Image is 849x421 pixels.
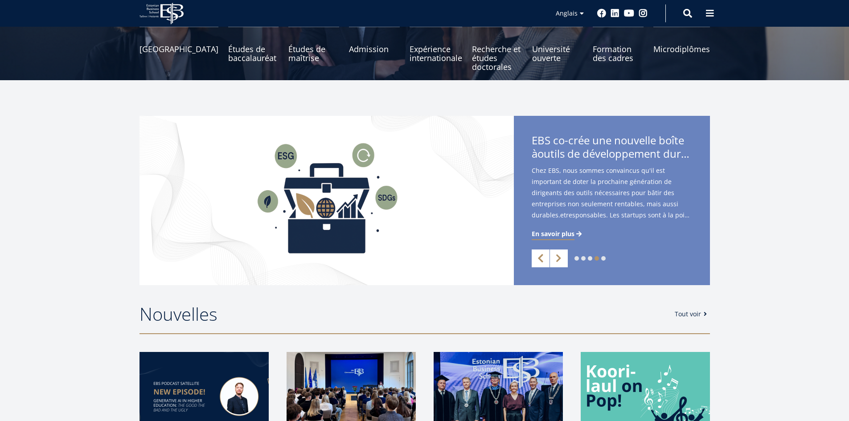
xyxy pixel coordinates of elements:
font: Université ouverte [532,44,570,63]
font: Études de maîtrise [288,44,325,63]
a: Études de maîtrise [288,27,339,71]
a: Admission [349,27,400,71]
font: Chez EBS, nous sommes convaincus qu'il est important de doter la prochaine génération de dirigean... [532,166,678,208]
font: Expérience internationale [410,44,462,63]
a: Études de baccalauréat [228,27,279,71]
a: En savoir plus [532,229,583,238]
font: Microdiplômes [653,44,710,54]
a: Microdiplômes [653,27,710,71]
font: [GEOGRAPHIC_DATA] [139,44,218,54]
font: Formation des cadres [593,44,633,63]
a: Recherche et études doctorales [472,27,523,71]
font: EBS co-crée une nouvelle boîte [532,133,684,147]
font: àoutils de développement durable pour les startups [532,146,789,161]
font: Études de baccalauréat [228,44,276,63]
img: Image de la boîte à outils de démarrage [139,116,514,285]
font: Admission [349,44,389,54]
a: Tout voir [675,310,710,319]
font: Nouvelles [139,302,217,326]
a: Expérience internationale [410,27,462,71]
a: Université ouverte [532,27,583,71]
font: Recherche et études doctorales [472,44,521,72]
a: [GEOGRAPHIC_DATA] [139,27,218,71]
font: Tout voir [675,310,701,318]
a: Formation des cadres [593,27,644,71]
font: En savoir plus [532,229,574,238]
